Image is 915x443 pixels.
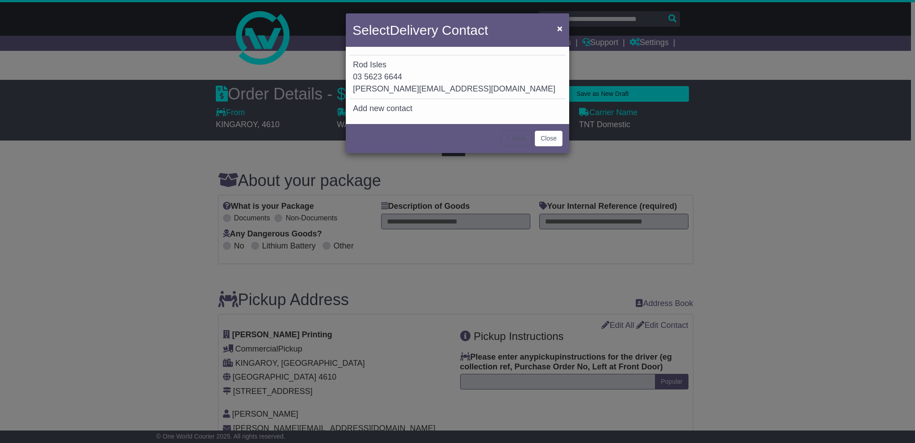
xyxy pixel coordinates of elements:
span: Isles [370,60,386,69]
span: Add new contact [353,104,412,113]
span: × [557,23,562,33]
span: Rod [353,60,368,69]
h4: Select [353,20,488,40]
button: Close [553,19,567,37]
span: Contact [442,23,488,37]
span: 03 5623 6644 [353,72,402,81]
span: Delivery [390,23,438,37]
span: [PERSON_NAME][EMAIL_ADDRESS][DOMAIN_NAME] [353,84,555,93]
button: < Back [501,131,532,146]
button: Close [535,131,562,146]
